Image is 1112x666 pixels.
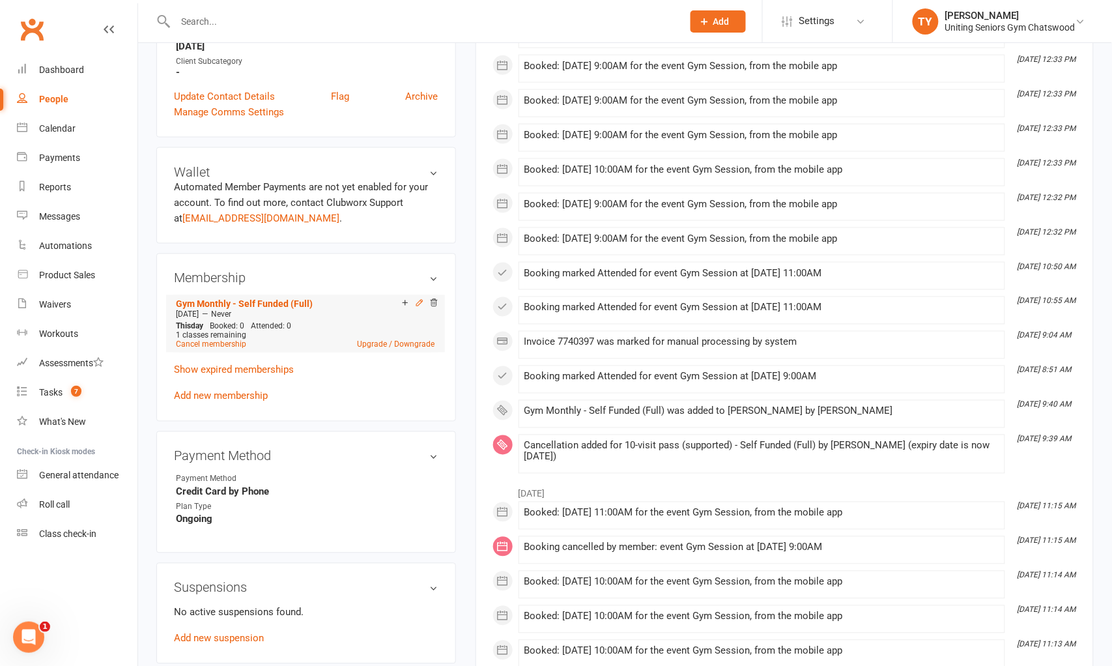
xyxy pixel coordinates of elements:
div: Booking marked Attended for event Gym Session at [DATE] 11:00AM [524,302,999,313]
a: Clubworx [16,13,48,46]
div: Booked: [DATE] 9:00AM for the event Gym Session, from the mobile app [524,130,999,141]
span: Settings [799,7,835,36]
div: Waivers [39,299,71,310]
a: Show expired memberships [174,364,294,376]
h3: Membership [174,271,438,285]
a: Payments [17,143,137,173]
div: TY [913,8,939,35]
span: 1 [40,622,50,632]
span: [DATE] [176,310,199,319]
div: Reports [39,182,71,192]
div: [PERSON_NAME] [945,10,1076,22]
i: [DATE] 11:14 AM [1018,571,1076,580]
a: Manage Comms Settings [174,104,284,120]
span: Add [713,16,730,27]
a: Add new suspension [174,633,264,644]
a: What's New [17,407,137,437]
a: Upgrade / Downgrade [358,340,435,349]
iframe: Intercom live chat [13,622,44,653]
div: Roll call [39,499,70,510]
span: This [176,322,191,331]
span: Never [211,310,231,319]
no-payment-system: Automated Member Payments are not yet enabled for your account. To find out more, contact Clubwor... [174,181,428,224]
h3: Suspensions [174,581,438,595]
i: [DATE] 10:50 AM [1018,262,1076,271]
div: Booked: [DATE] 10:00AM for the event Gym Session, from the mobile app [524,646,999,657]
div: Gym Monthly - Self Funded (Full) was added to [PERSON_NAME] by [PERSON_NAME] [524,406,999,417]
div: Booking marked Attended for event Gym Session at [DATE] 9:00AM [524,371,999,383]
div: Cancellation added for 10-visit pass (supported) - Self Funded (Full) by [PERSON_NAME] (expiry da... [524,441,999,463]
a: Roll call [17,490,137,519]
div: Calendar [39,123,76,134]
div: Booked: [DATE] 10:00AM for the event Gym Session, from the mobile app [524,611,999,622]
div: Booked: [DATE] 9:00AM for the event Gym Session, from the mobile app [524,199,999,210]
span: Booked: 0 [210,322,244,331]
i: [DATE] 11:14 AM [1018,605,1076,615]
a: Product Sales [17,261,137,290]
i: [DATE] 9:04 AM [1018,331,1072,340]
div: Booked: [DATE] 9:00AM for the event Gym Session, from the mobile app [524,95,999,106]
strong: Credit Card by Phone [176,486,438,498]
i: [DATE] 9:40 AM [1018,400,1072,409]
p: No active suspensions found. [174,605,438,620]
div: Tasks [39,387,63,398]
i: [DATE] 11:15 AM [1018,502,1076,511]
a: Workouts [17,319,137,349]
div: Class check-in [39,528,96,539]
i: [DATE] 12:33 PM [1018,158,1076,167]
div: Automations [39,240,92,251]
h3: Payment Method [174,449,438,463]
i: [DATE] 11:13 AM [1018,640,1076,649]
strong: Ongoing [176,514,438,525]
div: Workouts [39,328,78,339]
i: [DATE] 10:55 AM [1018,297,1076,306]
div: Booking marked Attended for event Gym Session at [DATE] 11:00AM [524,268,999,279]
i: [DATE] 12:32 PM [1018,193,1076,202]
i: [DATE] 12:32 PM [1018,227,1076,237]
a: [EMAIL_ADDRESS][DOMAIN_NAME] [182,212,339,224]
div: General attendance [39,470,119,480]
div: Booked: [DATE] 10:00AM for the event Gym Session, from the mobile app [524,164,999,175]
strong: - [176,66,438,78]
div: Assessments [39,358,104,368]
i: [DATE] 12:33 PM [1018,55,1076,64]
div: Messages [39,211,80,222]
span: 1 classes remaining [176,331,246,340]
div: Payments [39,152,80,163]
div: Booking cancelled by member: event Gym Session at [DATE] 9:00AM [524,542,999,553]
div: Plan Type [176,501,283,514]
div: Product Sales [39,270,95,280]
i: [DATE] 11:15 AM [1018,536,1076,545]
div: Booked: [DATE] 9:00AM for the event Gym Session, from the mobile app [524,233,999,244]
a: Flag [331,89,349,104]
a: Gym Monthly - Self Funded (Full) [176,299,313,310]
a: Archive [406,89,438,104]
a: General attendance kiosk mode [17,461,137,490]
div: Booked: [DATE] 9:00AM for the event Gym Session, from the mobile app [524,61,999,72]
i: [DATE] 8:51 AM [1018,366,1072,375]
a: Class kiosk mode [17,519,137,549]
a: Add new membership [174,390,268,402]
a: Update Contact Details [174,89,275,104]
i: [DATE] 12:33 PM [1018,124,1076,133]
a: Waivers [17,290,137,319]
span: Attended: 0 [251,322,291,331]
div: Booked: [DATE] 11:00AM for the event Gym Session, from the mobile app [524,508,999,519]
span: 7 [71,386,81,397]
li: [DATE] [492,480,1077,501]
a: Calendar [17,114,137,143]
div: Booked: [DATE] 10:00AM for the event Gym Session, from the mobile app [524,577,999,588]
h3: Wallet [174,165,438,179]
a: Automations [17,231,137,261]
a: Dashboard [17,55,137,85]
a: Cancel membership [176,340,246,349]
button: Add [691,10,746,33]
div: People [39,94,68,104]
a: People [17,85,137,114]
input: Search... [171,12,674,31]
div: Uniting Seniors Gym Chatswood [945,22,1076,33]
i: [DATE] 9:39 AM [1018,435,1072,444]
div: day [173,322,207,331]
div: What's New [39,416,86,427]
div: Invoice 7740397 was marked for manual processing by system [524,337,999,348]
